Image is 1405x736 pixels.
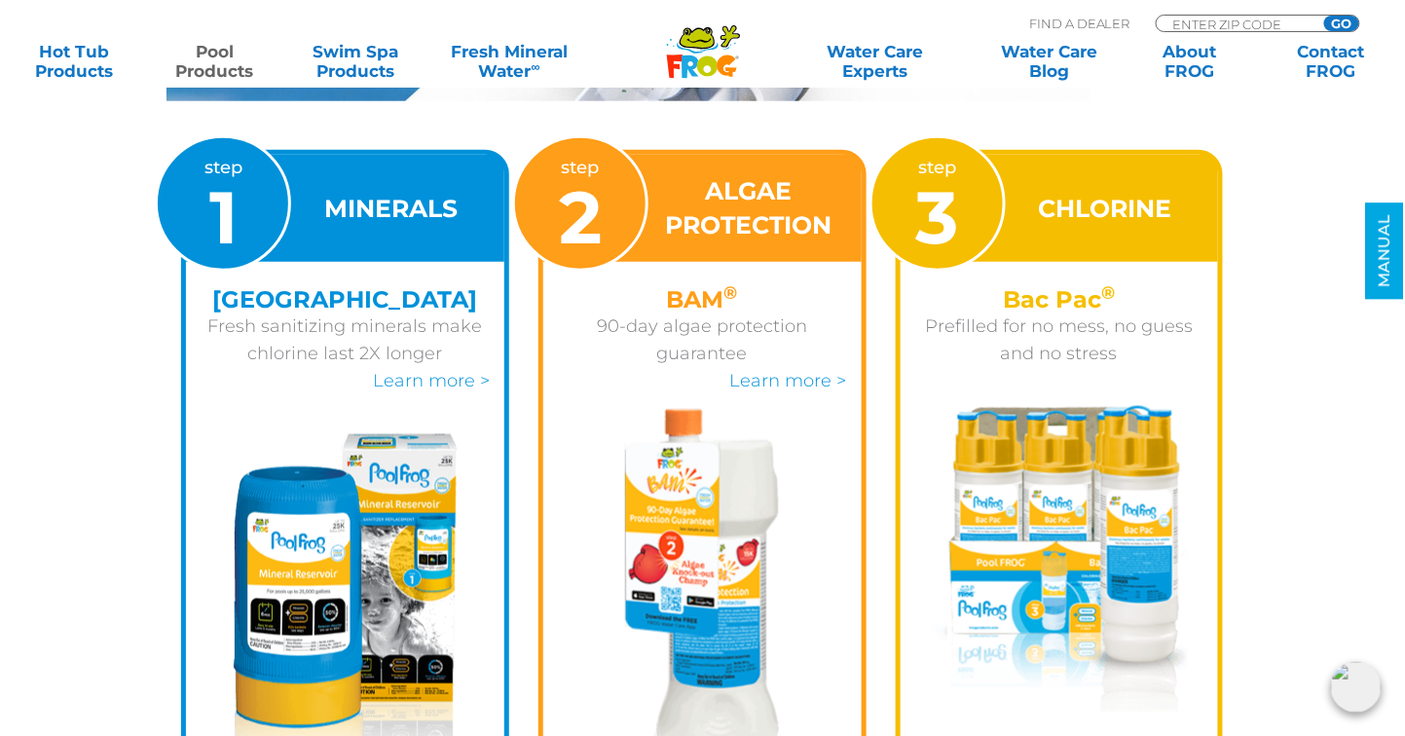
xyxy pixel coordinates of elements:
[558,286,847,313] h4: BAM
[730,370,847,391] a: Learn more >
[787,42,964,81] a: Water CareExperts
[559,154,602,254] p: step
[201,313,490,367] p: Fresh sanitizing minerals make chlorine last 2X longer
[1366,203,1404,300] a: MANUAL
[1171,16,1303,32] input: Zip Code Form
[19,42,129,81] a: Hot TubProducts
[724,282,738,304] sup: ®
[373,370,490,391] a: Learn more >
[441,42,577,81] a: Fresh MineralWater∞
[916,172,959,262] span: 3
[531,59,539,74] sup: ∞
[660,174,837,242] h3: ALGAE PROTECTION
[160,42,269,81] a: PoolProducts
[1276,42,1386,81] a: ContactFROG
[1135,42,1244,81] a: AboutFROG
[559,172,602,262] span: 2
[1029,15,1130,32] p: Find A Dealer
[915,286,1204,313] h4: Bac Pac
[209,172,238,262] span: 1
[930,406,1188,714] img: pool-frog-5400-step-3
[204,154,242,254] p: step
[301,42,410,81] a: Swim SpaProducts
[1039,192,1172,226] h3: CHLORINE
[558,313,847,367] p: 90-day algae protection guarantee
[1331,662,1382,713] img: openIcon
[915,313,1204,367] p: Prefilled for no mess, no guess and no stress
[325,192,459,226] h3: MINERALS
[1101,282,1115,304] sup: ®
[201,286,490,313] h4: [GEOGRAPHIC_DATA]
[916,154,959,254] p: step
[995,42,1104,81] a: Water CareBlog
[1324,16,1359,31] input: GO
